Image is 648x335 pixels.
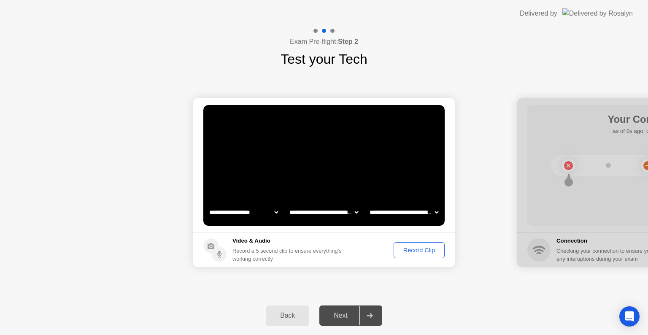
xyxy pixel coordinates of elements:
[338,38,358,45] b: Step 2
[268,312,307,319] div: Back
[397,247,442,254] div: Record Clip
[619,306,640,327] div: Open Intercom Messenger
[290,37,358,47] h4: Exam Pre-flight:
[266,305,309,326] button: Back
[394,242,445,258] button: Record Clip
[322,312,359,319] div: Next
[368,204,440,221] select: Available microphones
[232,237,345,245] h5: Video & Audio
[520,8,557,19] div: Delivered by
[208,204,280,221] select: Available cameras
[281,49,367,69] h1: Test your Tech
[319,305,382,326] button: Next
[562,8,633,18] img: Delivered by Rosalyn
[232,247,345,263] div: Record a 5 second clip to ensure everything’s working correctly
[288,204,360,221] select: Available speakers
